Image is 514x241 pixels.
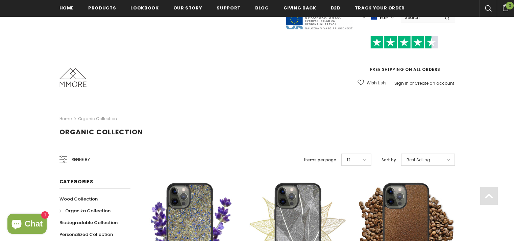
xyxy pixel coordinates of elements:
span: Best Selling [407,157,430,163]
a: Home [59,115,72,123]
input: Search Site [401,12,440,22]
span: or [410,80,414,86]
a: 0 [497,3,514,11]
a: Personalized Collection [59,229,113,240]
span: Organic Collection [59,127,143,137]
span: Home [59,5,74,11]
span: Categories [59,178,93,185]
span: Products [88,5,116,11]
a: Sign In [394,80,409,86]
img: Trust Pilot Stars [370,36,438,49]
span: 12 [347,157,350,163]
span: Track your order [355,5,405,11]
label: Sort by [382,157,396,163]
span: Organika Collection [65,208,111,214]
span: EUR [380,15,388,21]
a: Wish Lists [358,77,387,89]
a: Javni Razpis [285,15,353,20]
span: Blog [255,5,269,11]
a: Create an account [415,80,454,86]
span: B2B [331,5,340,11]
inbox-online-store-chat: Shopify online store chat [5,214,49,236]
span: Lookbook [130,5,158,11]
span: FREE SHIPPING ON ALL ORDERS [353,39,455,72]
label: Items per page [304,157,336,163]
span: support [217,5,241,11]
span: Biodegradable Collection [59,219,118,226]
a: Wood Collection [59,193,98,205]
span: Wish Lists [367,80,387,86]
a: Organic Collection [78,116,117,122]
iframe: Customer reviews powered by Trustpilot [353,49,455,66]
a: Biodegradable Collection [59,217,118,229]
span: Wood Collection [59,196,98,202]
img: Javni Razpis [285,5,353,30]
span: Our Story [173,5,202,11]
span: Giving back [284,5,316,11]
span: Personalized Collection [59,231,113,238]
span: Refine by [72,156,90,163]
img: MMORE Cases [59,68,87,87]
a: Organika Collection [59,205,111,217]
span: 0 [506,2,514,9]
